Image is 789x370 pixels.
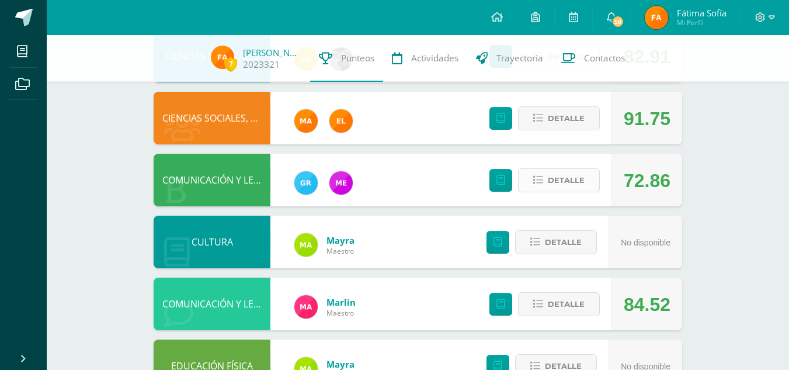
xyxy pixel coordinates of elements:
[548,293,585,315] span: Detalle
[677,18,727,27] span: Mi Perfil
[326,296,356,308] a: Marlin
[341,52,374,64] span: Punteos
[518,168,600,192] button: Detalle
[329,171,353,195] img: 498c526042e7dcf1c615ebb741a80315.png
[224,57,237,71] span: 7
[326,246,354,256] span: Maestro
[329,109,353,133] img: 31c982a1c1d67d3c4d1e96adbf671f86.png
[518,292,600,316] button: Detalle
[310,35,383,82] a: Punteos
[624,154,670,207] div: 72.86
[621,238,670,247] span: No disponible
[243,47,301,58] a: [PERSON_NAME]
[552,35,634,82] a: Contactos
[326,308,356,318] span: Maestro
[624,92,670,145] div: 91.75
[154,154,270,206] div: COMUNICACIÓN Y LENGUAJE, IDIOMA ESPAÑOL
[243,58,280,71] a: 2023321
[411,52,458,64] span: Actividades
[154,278,270,330] div: COMUNICACIÓN Y LENGUAJE, IDIOMA EXTRANJERO
[548,170,585,191] span: Detalle
[326,234,354,246] a: Mayra
[611,15,624,28] span: 59
[467,35,552,82] a: Trayectoria
[515,230,597,254] button: Detalle
[548,108,585,129] span: Detalle
[211,46,234,69] img: 861c8fdd13e0e32a9fb08a23fcb59eaf.png
[496,52,543,64] span: Trayectoria
[154,92,270,144] div: CIENCIAS SOCIALES, FORMACIÓN CIUDADANA E INTERCULTURALIDAD
[645,6,668,29] img: 861c8fdd13e0e32a9fb08a23fcb59eaf.png
[584,52,625,64] span: Contactos
[294,295,318,319] img: ca51be06ee6568e83a4be8f0f0221dfb.png
[326,358,354,370] a: Mayra
[154,216,270,268] div: CULTURA
[545,231,582,253] span: Detalle
[624,278,670,331] div: 84.52
[294,233,318,257] img: 75b6448d1a55a94fef22c1dfd553517b.png
[294,109,318,133] img: 266030d5bbfb4fab9f05b9da2ad38396.png
[677,7,727,19] span: Fátima Sofía
[518,106,600,130] button: Detalle
[383,35,467,82] a: Actividades
[294,171,318,195] img: 47e0c6d4bfe68c431262c1f147c89d8f.png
